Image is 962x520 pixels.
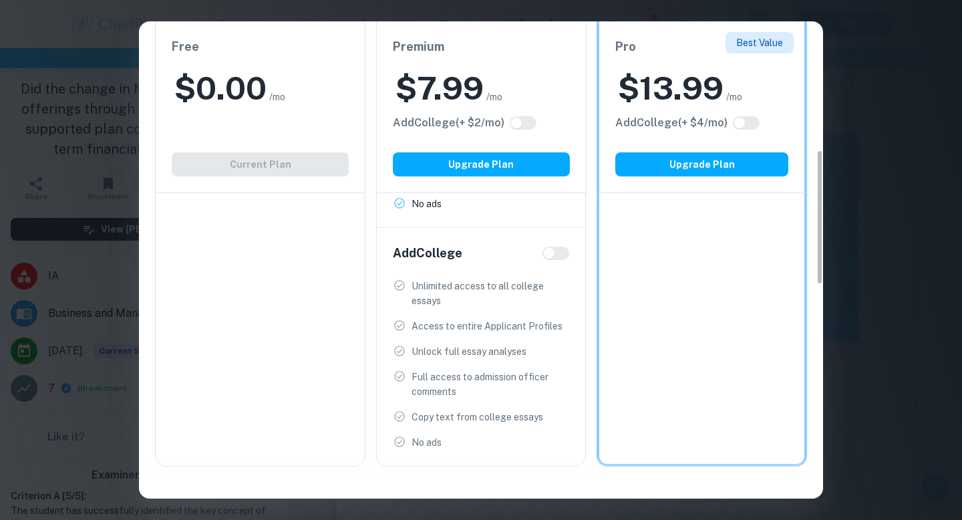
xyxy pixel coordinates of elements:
[393,115,504,131] h6: Click to see all the additional College features.
[412,410,543,424] p: Copy text from college essays
[736,35,783,50] p: Best Value
[726,90,742,104] span: /mo
[393,152,570,176] button: Upgrade Plan
[615,37,788,56] h6: Pro
[174,67,267,110] h2: $ 0.00
[172,37,349,56] h6: Free
[393,37,570,56] h6: Premium
[269,90,285,104] span: /mo
[412,435,442,450] p: No ads
[412,370,570,399] p: Full access to admission officer comments
[395,67,484,110] h2: $ 7.99
[618,67,724,110] h2: $ 13.99
[412,279,570,308] p: Unlimited access to all college essays
[615,152,788,176] button: Upgrade Plan
[412,319,563,334] p: Access to entire Applicant Profiles
[393,244,462,263] h6: Add College
[615,115,728,131] h6: Click to see all the additional College features.
[486,90,502,104] span: /mo
[412,197,442,211] p: No ads
[412,344,526,359] p: Unlock full essay analyses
